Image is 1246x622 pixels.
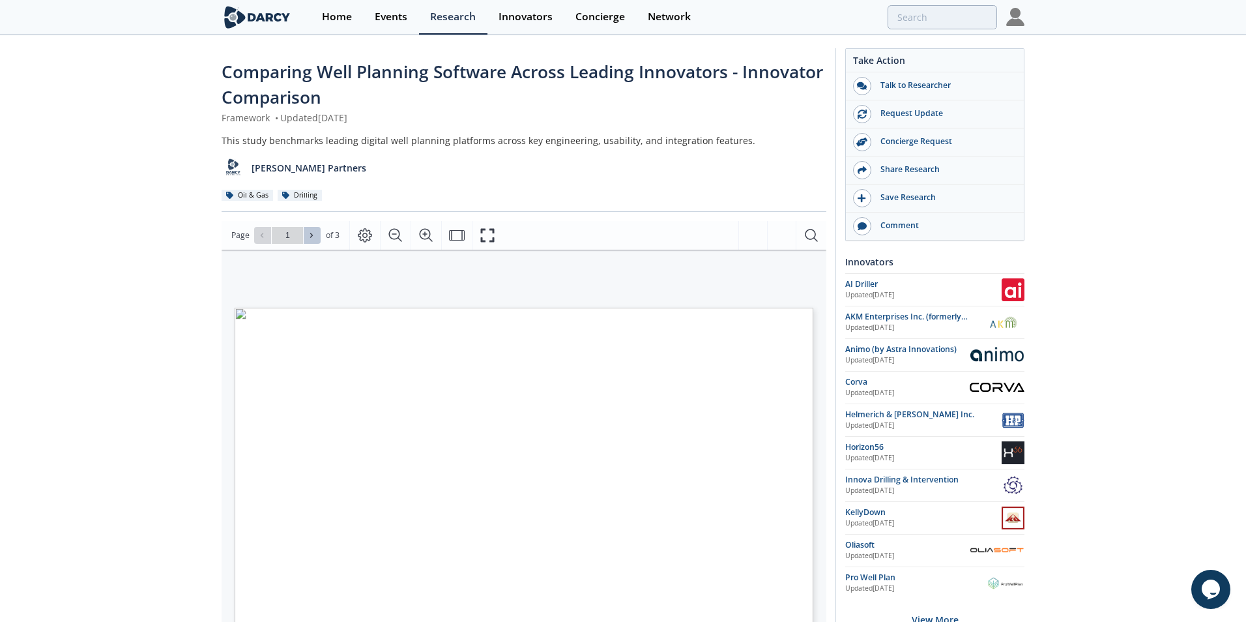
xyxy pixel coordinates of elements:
div: Framework Updated [DATE] [222,111,826,125]
p: [PERSON_NAME] Partners [252,161,366,175]
img: Innova Drilling & Intervention [1002,474,1024,497]
div: Oliasoft [845,539,970,551]
div: Save Research [871,192,1017,203]
div: Helmerich & [PERSON_NAME] Inc. [845,409,1002,421]
div: Innovators [499,12,553,22]
img: logo-wide.svg [222,6,293,29]
img: Horizon56 [1002,441,1024,464]
div: Research [430,12,476,22]
img: AI Driller [1002,278,1024,301]
img: Helmerich & Payne Inc. [1002,409,1024,432]
div: Network [648,12,691,22]
div: Concierge [575,12,625,22]
div: Updated [DATE] [845,551,970,561]
img: AKM Enterprises Inc. (formerly Moblize) [984,311,1025,334]
a: Horizon56 Updated[DATE] Horizon56 [845,441,1024,464]
a: Corva Updated[DATE] Corva [845,376,1024,399]
a: Pro Well Plan Updated[DATE] Pro Well Plan [845,572,1024,595]
div: Updated [DATE] [845,290,1002,301]
div: Take Action [846,53,1024,72]
iframe: chat widget [1191,570,1233,609]
img: KellyDown [1002,507,1024,529]
a: Oliasoft Updated[DATE] Oliasoft [845,539,1024,562]
a: Animo (by Astra Innovations) Updated[DATE] Animo (by Astra Innovations) [845,344,1024,366]
input: Advanced Search [888,5,997,29]
div: Innovators [845,250,1024,273]
div: Innova Drilling & Intervention [845,474,1002,486]
img: Profile [1006,8,1024,26]
div: Request Update [871,108,1017,119]
img: Oliasoft [970,547,1024,553]
div: Updated [DATE] [845,584,987,594]
div: Home [322,12,352,22]
div: Updated [DATE] [845,323,984,333]
div: AI Driller [845,278,1002,290]
div: This study benchmarks leading digital well planning platforms across key engineering, usability, ... [222,134,826,147]
div: Share Research [871,164,1017,175]
div: Animo (by Astra Innovations) [845,344,970,355]
div: Updated [DATE] [845,486,1002,496]
img: Pro Well Plan [987,572,1024,595]
div: Oil & Gas [222,190,273,201]
div: Horizon56 [845,441,1002,453]
span: Comparing Well Planning Software Across Leading Innovators - Innovator Comparison [222,60,823,109]
a: KellyDown Updated[DATE] KellyDown [845,507,1024,529]
div: Events [375,12,407,22]
div: Updated [DATE] [845,388,970,398]
div: Corva [845,376,970,388]
div: Talk to Researcher [871,80,1017,91]
div: AKM Enterprises Inc. (formerly Moblize) [845,311,984,323]
div: Updated [DATE] [845,421,1002,431]
a: Innova Drilling & Intervention Updated[DATE] Innova Drilling & Intervention [845,474,1024,497]
img: Animo (by Astra Innovations) [970,344,1024,366]
a: AKM Enterprises Inc. (formerly Moblize) Updated[DATE] AKM Enterprises Inc. (formerly Moblize) [845,311,1024,334]
div: Updated [DATE] [845,355,970,366]
div: Drilling [278,190,322,201]
div: KellyDown [845,507,1002,518]
span: • [272,111,280,124]
div: Updated [DATE] [845,518,1002,529]
a: Helmerich & [PERSON_NAME] Inc. Updated[DATE] Helmerich & Payne Inc. [845,409,1024,432]
div: Comment [871,220,1017,231]
div: Updated [DATE] [845,453,1002,464]
div: Concierge Request [871,136,1017,147]
a: AI Driller Updated[DATE] AI Driller [845,278,1024,301]
img: Corva [970,383,1024,392]
div: Pro Well Plan [845,572,987,584]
